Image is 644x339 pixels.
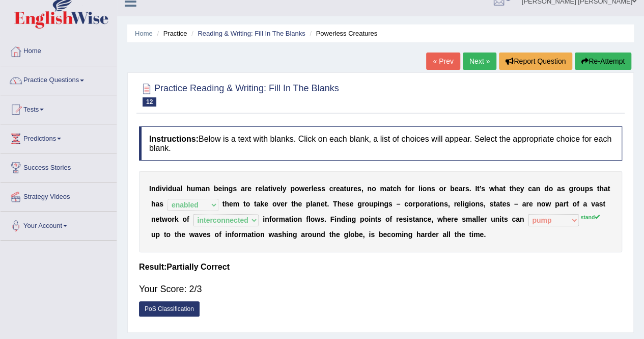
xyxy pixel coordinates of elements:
[437,215,443,223] b: w
[246,200,250,208] b: o
[357,200,362,208] b: g
[476,215,478,223] b: l
[480,215,484,223] b: e
[520,215,524,223] b: n
[299,185,304,193] b: w
[472,215,476,223] b: a
[443,185,446,193] b: r
[528,185,532,193] b: c
[464,200,469,208] b: g
[181,230,185,239] b: e
[189,230,195,239] b: w
[162,185,166,193] b: v
[455,185,459,193] b: e
[269,215,272,223] b: f
[529,200,533,208] b: e
[276,185,281,193] b: e
[260,200,264,208] b: k
[580,185,585,193] b: u
[390,185,393,193] b: t
[575,53,631,70] button: Re-Attempt
[155,230,160,239] b: p
[290,185,295,193] b: p
[325,200,327,208] b: t
[241,185,245,193] b: a
[463,200,465,208] b: i
[294,200,298,208] b: h
[175,215,179,223] b: k
[233,200,239,208] b: m
[469,200,471,208] b: i
[569,185,573,193] b: g
[458,185,462,193] b: a
[324,215,326,223] b: .
[281,200,285,208] b: e
[177,185,181,193] b: a
[439,200,444,208] b: n
[413,215,415,223] b: t
[166,185,168,193] b: i
[187,215,189,223] b: f
[360,215,365,223] b: p
[427,185,431,193] b: n
[493,200,496,208] b: t
[544,185,549,193] b: d
[166,230,171,239] b: o
[559,200,564,208] b: a
[139,126,622,161] h4: Below is a text with blanks. Click on each blank, a list of choices will appear. Select the appro...
[233,185,237,193] b: s
[206,185,210,193] b: n
[514,200,518,208] b: –
[561,185,565,193] b: s
[264,200,268,208] b: e
[229,200,233,208] b: e
[291,200,294,208] b: t
[258,185,262,193] b: e
[172,215,174,223] b: r
[311,215,315,223] b: o
[362,200,365,208] b: r
[151,185,156,193] b: n
[149,185,151,193] b: I
[298,200,302,208] b: e
[195,185,201,193] b: m
[572,200,577,208] b: o
[361,185,363,193] b: ,
[245,185,247,193] b: r
[135,30,153,37] a: Home
[403,215,407,223] b: s
[435,200,440,208] b: o
[595,200,599,208] b: a
[265,215,269,223] b: n
[291,215,293,223] b: i
[443,215,447,223] b: h
[1,212,117,237] a: Your Account
[341,215,346,223] b: d
[419,200,424,208] b: o
[276,215,278,223] b: r
[342,200,346,208] b: e
[151,215,156,223] b: n
[164,230,166,239] b: t
[1,95,117,121] a: Tests
[309,185,311,193] b: r
[536,185,541,193] b: n
[506,200,510,208] b: s
[454,200,456,208] b: r
[159,215,162,223] b: t
[304,185,309,193] b: e
[312,185,314,193] b: l
[423,185,427,193] b: o
[450,185,455,193] b: b
[262,185,264,193] b: l
[202,185,206,193] b: a
[285,200,287,208] b: r
[495,185,499,193] b: h
[1,66,117,92] a: Practice Questions
[306,215,309,223] b: f
[257,200,261,208] b: a
[222,185,224,193] b: i
[139,81,339,107] h2: Practice Reading & Writing: Fill In The Blanks
[298,215,302,223] b: n
[380,185,386,193] b: m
